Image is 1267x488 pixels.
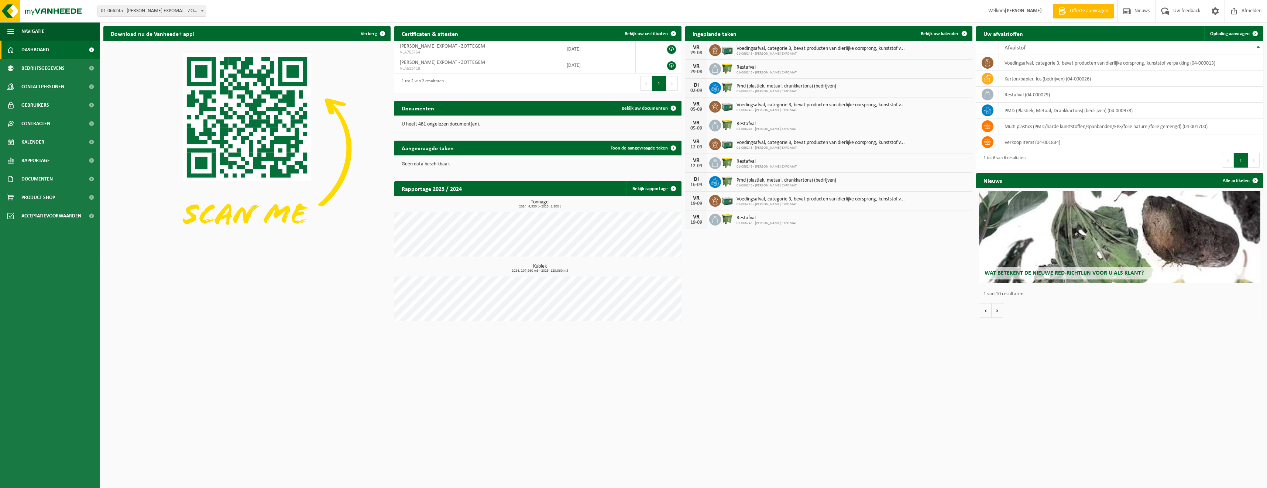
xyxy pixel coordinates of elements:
div: 05-09 [689,107,704,112]
button: 1 [652,76,666,91]
div: 19-09 [689,220,704,225]
span: Voedingsafval, categorie 3, bevat producten van dierlijke oorsprong, kunststof v... [736,140,905,146]
span: [PERSON_NAME] EXPOMAT - ZOTTEGEM [400,44,485,49]
span: [PERSON_NAME] EXPOMAT - ZOTTEGEM [400,60,485,65]
span: Bedrijfsgegevens [21,59,65,78]
span: Product Shop [21,188,55,207]
img: WB-1100-HPE-GN-50 [721,175,734,188]
span: Kalender [21,133,44,151]
button: Previous [1222,153,1234,168]
span: 01-066245 - [PERSON_NAME] EXPOMAT [736,183,836,188]
div: VR [689,45,704,51]
img: WB-1100-HPE-GN-50 [721,62,734,75]
p: 1 van 10 resultaten [983,292,1260,297]
button: Verberg [355,26,390,41]
div: VR [689,120,704,126]
a: Bekijk uw kalender [915,26,972,41]
span: Afvalstof [1005,45,1026,51]
span: Bekijk uw documenten [622,106,668,111]
h2: Nieuws [976,173,1009,188]
span: Restafval [736,121,797,127]
a: Wat betekent de nieuwe RED-richtlijn voor u als klant? [979,191,1260,283]
span: 2024: 4,550 t - 2025: 1,800 t [398,205,681,209]
span: Navigatie [21,22,44,41]
div: 19-09 [689,201,704,206]
td: verkoop items (04-001834) [999,134,1263,150]
span: Contracten [21,114,50,133]
div: VR [689,195,704,201]
td: [DATE] [561,41,636,57]
span: 01-066245 - [PERSON_NAME] EXPOMAT [736,202,905,207]
h2: Certificaten & attesten [394,26,466,41]
span: Restafval [736,159,797,165]
button: Previous [640,76,652,91]
div: VR [689,214,704,220]
span: VLA613418 [400,66,555,72]
img: WB-1100-HPE-GN-50 [721,213,734,225]
span: Gebruikers [21,96,49,114]
span: Dashboard [21,41,49,59]
a: Ophaling aanvragen [1204,26,1263,41]
span: Documenten [21,170,53,188]
span: 01-066245 - [PERSON_NAME] EXPOMAT [736,165,797,169]
div: DI [689,176,704,182]
span: Toon de aangevraagde taken [611,146,668,151]
td: karton/papier, los (bedrijven) (04-000026) [999,71,1263,87]
span: Offerte aanvragen [1068,7,1110,15]
div: 29-08 [689,51,704,56]
h2: Documenten [394,101,442,115]
span: Pmd (plastiek, metaal, drankkartons) (bedrijven) [736,178,836,183]
button: 1 [1234,153,1248,168]
span: VLA703764 [400,49,555,55]
span: Restafval [736,215,797,221]
span: 01-066245 - [PERSON_NAME] EXPOMAT [736,146,905,150]
h2: Rapportage 2025 / 2024 [394,181,469,196]
span: Restafval [736,65,797,71]
a: Bekijk uw documenten [616,101,681,116]
button: Next [666,76,678,91]
div: VR [689,101,704,107]
span: Pmd (plastiek, metaal, drankkartons) (bedrijven) [736,83,836,89]
div: 1 tot 2 van 2 resultaten [398,75,444,92]
span: Rapportage [21,151,50,170]
span: 2024: 207,960 m3 - 2025: 123,360 m3 [398,269,681,273]
span: Acceptatievoorwaarden [21,207,81,225]
img: PB-LB-0680-HPE-GN-01 [721,43,734,56]
h3: Tonnage [398,200,681,209]
span: Bekijk uw kalender [921,31,959,36]
div: 12-09 [689,145,704,150]
button: Volgende [992,303,1003,318]
h2: Download nu de Vanheede+ app! [103,26,202,41]
td: PMD (Plastiek, Metaal, Drankkartons) (bedrijven) (04-000978) [999,103,1263,118]
div: 02-09 [689,88,704,93]
button: Vorige [980,303,992,318]
img: Download de VHEPlus App [103,41,391,257]
strong: [PERSON_NAME] [1005,8,1042,14]
span: 01-066245 - STEVENS EXPOMAT - ZOTTEGEM [97,6,206,17]
span: Voedingsafval, categorie 3, bevat producten van dierlijke oorsprong, kunststof v... [736,196,905,202]
div: 12-09 [689,164,704,169]
td: restafval (04-000029) [999,87,1263,103]
span: Voedingsafval, categorie 3, bevat producten van dierlijke oorsprong, kunststof v... [736,102,905,108]
a: Bekijk rapportage [626,181,681,196]
td: [DATE] [561,57,636,73]
p: U heeft 481 ongelezen document(en). [402,122,674,127]
a: Alle artikelen [1217,173,1263,188]
span: 01-066245 - [PERSON_NAME] EXPOMAT [736,71,797,75]
span: 01-066245 - [PERSON_NAME] EXPOMAT [736,127,797,131]
button: Next [1248,153,1260,168]
span: Voedingsafval, categorie 3, bevat producten van dierlijke oorsprong, kunststof v... [736,46,905,52]
span: Ophaling aanvragen [1210,31,1250,36]
span: 01-066245 - [PERSON_NAME] EXPOMAT [736,52,905,56]
div: VR [689,63,704,69]
td: multi plastics (PMD/harde kunststoffen/spanbanden/EPS/folie naturel/folie gemengd) (04-001700) [999,118,1263,134]
td: voedingsafval, categorie 3, bevat producten van dierlijke oorsprong, kunststof verpakking (04-000... [999,55,1263,71]
img: WB-1100-HPE-GN-50 [721,118,734,131]
img: WB-1100-HPE-GN-50 [721,81,734,93]
div: DI [689,82,704,88]
a: Toon de aangevraagde taken [605,141,681,155]
a: Offerte aanvragen [1053,4,1114,18]
span: 01-066245 - [PERSON_NAME] EXPOMAT [736,108,905,113]
div: 16-09 [689,182,704,188]
div: 1 tot 6 van 6 resultaten [980,152,1026,168]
